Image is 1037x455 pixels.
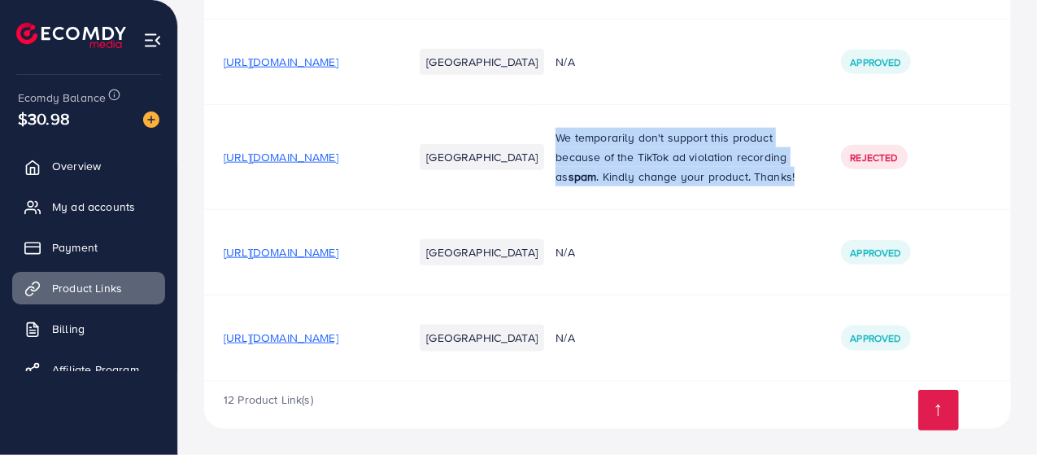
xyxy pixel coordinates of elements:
[52,361,139,378] span: Affiliate Program
[420,144,544,170] li: [GEOGRAPHIC_DATA]
[12,190,165,223] a: My ad accounts
[556,54,574,70] span: N/A
[420,325,544,351] li: [GEOGRAPHIC_DATA]
[52,239,98,256] span: Payment
[556,128,801,186] p: We temporarily don't support this product because of the TikTok ad violation recording as . Kindl...
[224,392,313,408] span: 12 Product Link(s)
[16,23,126,48] img: logo
[12,313,165,345] a: Billing
[224,54,338,70] span: [URL][DOMAIN_NAME]
[18,90,106,106] span: Ecomdy Balance
[420,239,544,265] li: [GEOGRAPHIC_DATA]
[851,246,901,260] span: Approved
[12,150,165,182] a: Overview
[143,112,159,128] img: image
[52,158,101,174] span: Overview
[52,280,122,296] span: Product Links
[52,321,85,337] span: Billing
[851,55,901,69] span: Approved
[556,244,574,260] span: N/A
[18,107,70,130] span: $30.98
[12,272,165,304] a: Product Links
[851,331,901,345] span: Approved
[224,330,338,346] span: [URL][DOMAIN_NAME]
[420,49,544,75] li: [GEOGRAPHIC_DATA]
[851,151,898,164] span: Rejected
[12,353,165,386] a: Affiliate Program
[224,244,338,260] span: [URL][DOMAIN_NAME]
[12,231,165,264] a: Payment
[224,149,338,165] span: [URL][DOMAIN_NAME]
[52,199,135,215] span: My ad accounts
[569,168,597,185] strong: spam
[143,31,162,50] img: menu
[968,382,1025,443] iframe: Chat
[556,330,574,346] span: N/A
